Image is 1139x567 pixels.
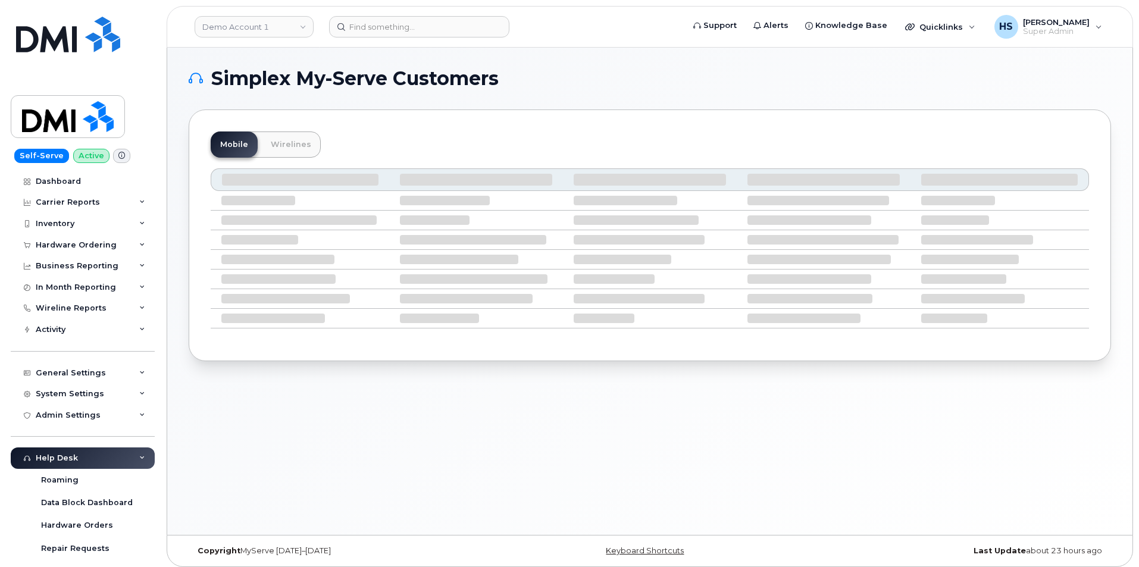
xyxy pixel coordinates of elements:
span: Simplex My-Serve Customers [211,70,499,87]
div: MyServe [DATE]–[DATE] [189,546,496,556]
strong: Last Update [974,546,1026,555]
a: Keyboard Shortcuts [606,546,684,555]
div: about 23 hours ago [803,546,1111,556]
a: Mobile [211,131,258,158]
strong: Copyright [198,546,240,555]
a: Wirelines [261,131,321,158]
